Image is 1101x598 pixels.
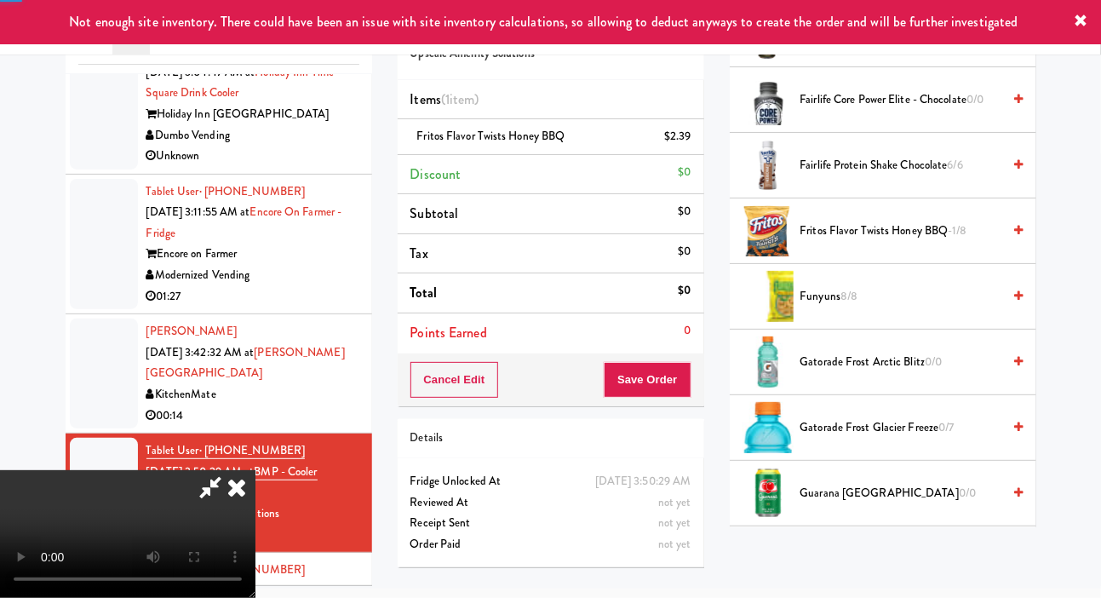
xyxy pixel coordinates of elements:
[146,286,359,308] div: 01:27
[66,434,372,553] li: Tablet User· [PHONE_NUMBER][DATE] 3:50:29 AM atBMP - CoolerBMP MedicalUpscale Amenity Solutions00:15
[410,323,487,342] span: Points Earned
[146,323,237,339] a: [PERSON_NAME]
[146,204,342,241] a: Encore on Farmer - Fridge
[604,362,691,398] button: Save Order
[146,384,359,405] div: KitchenMate
[658,515,691,531] span: not yet
[146,244,359,265] div: Encore on Farmer
[410,283,438,302] span: Total
[146,146,359,167] div: Unknown
[146,104,359,125] div: Holiday Inn [GEOGRAPHIC_DATA]
[410,534,691,555] div: Order Paid
[800,417,1002,439] span: Gatorade Frost Glacier Freeze
[678,241,691,262] div: $0
[794,417,1024,439] div: Gatorade Frost Glacier Freeze0/7
[794,155,1024,176] div: Fairlife Protein Shake Chocolate6/6
[959,485,976,501] span: 0/0
[595,471,691,492] div: [DATE] 3:50:29 AM
[146,183,306,199] a: Tablet User· [PHONE_NUMBER]
[949,222,967,239] span: -1/8
[794,221,1024,242] div: Fritos Flavor Twists Honey BBQ-1/8
[800,89,1002,111] span: Fairlife Core Power Elite - Chocolate
[255,463,318,480] a: BMP - Cooler
[199,442,306,458] span: · [PHONE_NUMBER]
[146,405,359,427] div: 00:14
[66,314,372,434] li: [PERSON_NAME][DATE] 3:42:32 AM at[PERSON_NAME][GEOGRAPHIC_DATA]KitchenMate00:14
[840,288,857,304] span: 8/8
[410,48,691,60] h5: Upscale Amenity Solutions
[800,155,1002,176] span: Fairlife Protein Shake Chocolate
[146,204,250,220] span: [DATE] 3:11:55 AM at
[948,157,963,173] span: 6/6
[658,494,691,510] span: not yet
[146,463,255,480] span: [DATE] 3:50:29 AM at
[800,221,1002,242] span: Fritos Flavor Twists Honey BBQ
[410,89,479,109] span: Items
[800,286,1002,308] span: Funyuns
[66,175,372,315] li: Tablet User· [PHONE_NUMBER][DATE] 3:11:55 AM atEncore on Farmer - FridgeEncore on FarmerModernize...
[410,513,691,534] div: Receipt Sent
[938,419,954,435] span: 0/7
[678,280,691,302] div: $0
[146,265,359,286] div: Modernized Vending
[925,354,942,370] span: 0/0
[146,344,255,360] span: [DATE] 3:42:32 AM at
[69,12,1018,32] span: Not enough site inventory. There could have been an issue with site inventory calculations, so al...
[664,126,691,147] div: $2.39
[684,320,691,342] div: 0
[800,483,1002,504] span: Guarana [GEOGRAPHIC_DATA]
[146,125,359,147] div: Dumbo Vending
[410,164,462,184] span: Discount
[450,89,474,109] ng-pluralize: item
[146,442,306,459] a: Tablet User· [PHONE_NUMBER]
[66,34,372,175] li: Tablet User· [PHONE_NUMBER][DATE] 3:04:47 AM atHoliday Inn Time Square Drink CoolerHoliday Inn [G...
[441,89,479,109] span: (1 )
[794,89,1024,111] div: Fairlife Core Power Elite - Chocolate0/0
[794,483,1024,504] div: Guarana [GEOGRAPHIC_DATA]0/0
[966,91,983,107] span: 0/0
[794,286,1024,308] div: Funyuns8/8
[800,352,1002,373] span: Gatorade Frost Arctic Blitz
[794,352,1024,373] div: Gatorade Frost Arctic Blitz0/0
[410,428,691,449] div: Details
[410,204,459,223] span: Subtotal
[658,536,691,552] span: not yet
[410,471,691,492] div: Fridge Unlocked At
[678,162,691,183] div: $0
[146,64,255,80] span: [DATE] 3:04:47 AM at
[410,244,428,263] span: Tax
[410,362,499,398] button: Cancel Edit
[199,183,306,199] span: · [PHONE_NUMBER]
[410,492,691,514] div: Reviewed At
[678,201,691,222] div: $0
[417,128,565,144] span: Fritos Flavor Twists Honey BBQ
